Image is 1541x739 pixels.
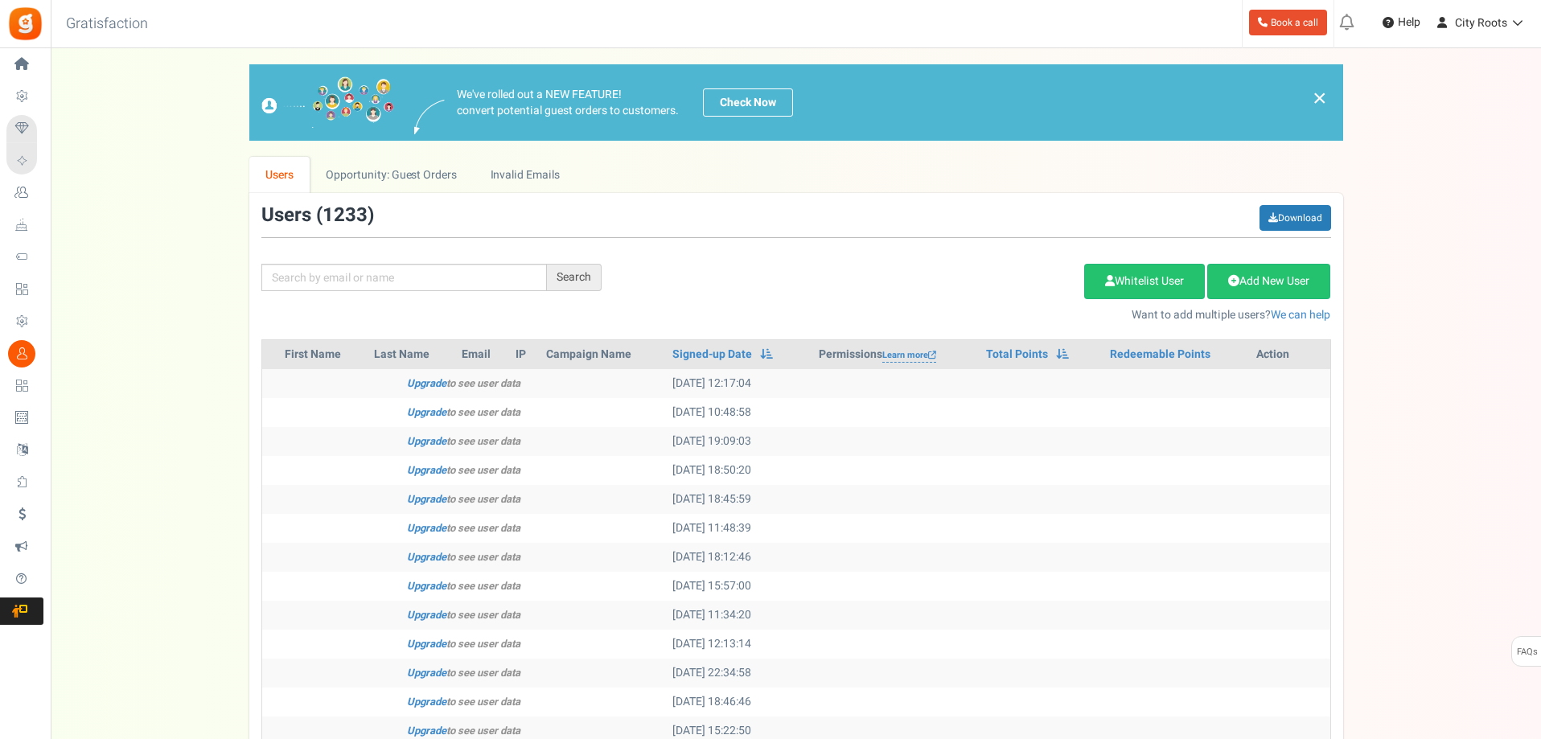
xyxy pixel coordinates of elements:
[666,688,812,716] td: [DATE] 18:46:46
[666,514,812,543] td: [DATE] 11:48:39
[407,404,446,420] a: Upgrade
[407,665,520,680] i: to see user data
[666,659,812,688] td: [DATE] 22:34:58
[249,157,310,193] a: Users
[407,636,520,651] i: to see user data
[407,578,520,593] i: to see user data
[407,549,520,565] i: to see user data
[407,549,446,565] a: Upgrade
[666,427,812,456] td: [DATE] 19:09:03
[407,520,520,536] i: to see user data
[1250,340,1330,369] th: Action
[474,157,576,193] a: Invalid Emails
[666,456,812,485] td: [DATE] 18:50:20
[1249,10,1327,35] a: Book a call
[1260,205,1331,231] a: Download
[407,433,520,449] i: to see user data
[407,376,520,391] i: to see user data
[666,572,812,601] td: [DATE] 15:57:00
[407,723,446,738] a: Upgrade
[261,205,374,226] h3: Users ( )
[626,307,1331,323] p: Want to add multiple users?
[368,340,456,369] th: Last Name
[666,630,812,659] td: [DATE] 12:13:14
[407,462,446,478] a: Upgrade
[323,201,368,229] span: 1233
[407,723,520,738] i: to see user data
[540,340,666,369] th: Campaign Name
[812,340,980,369] th: Permissions
[882,349,936,363] a: Learn more
[407,694,446,709] a: Upgrade
[407,404,520,420] i: to see user data
[48,8,166,40] h3: Gratisfaction
[986,347,1048,363] a: Total Points
[666,485,812,514] td: [DATE] 18:45:59
[414,100,445,134] img: images
[666,398,812,427] td: [DATE] 10:48:58
[407,376,446,391] a: Upgrade
[1084,264,1205,299] a: Whitelist User
[666,543,812,572] td: [DATE] 18:12:46
[278,340,368,369] th: First Name
[672,347,752,363] a: Signed-up Date
[1516,637,1538,667] span: FAQs
[261,76,394,129] img: images
[7,6,43,42] img: Gratisfaction
[407,520,446,536] a: Upgrade
[666,369,812,398] td: [DATE] 12:17:04
[509,340,539,369] th: IP
[310,157,473,193] a: Opportunity: Guest Orders
[407,491,446,507] a: Upgrade
[407,462,520,478] i: to see user data
[1394,14,1420,31] span: Help
[407,694,520,709] i: to see user data
[455,340,509,369] th: Email
[407,607,446,622] a: Upgrade
[407,491,520,507] i: to see user data
[547,264,602,291] div: Search
[1207,264,1330,299] a: Add New User
[407,433,446,449] a: Upgrade
[261,264,547,291] input: Search by email or name
[457,87,679,119] p: We've rolled out a NEW FEATURE! convert potential guest orders to customers.
[1313,88,1327,108] a: ×
[1110,347,1210,363] a: Redeemable Points
[407,578,446,593] a: Upgrade
[1455,14,1507,31] span: City Roots
[1271,306,1330,323] a: We can help
[407,607,520,622] i: to see user data
[666,601,812,630] td: [DATE] 11:34:20
[407,636,446,651] a: Upgrade
[1376,10,1427,35] a: Help
[407,665,446,680] a: Upgrade
[703,88,793,117] a: Check Now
